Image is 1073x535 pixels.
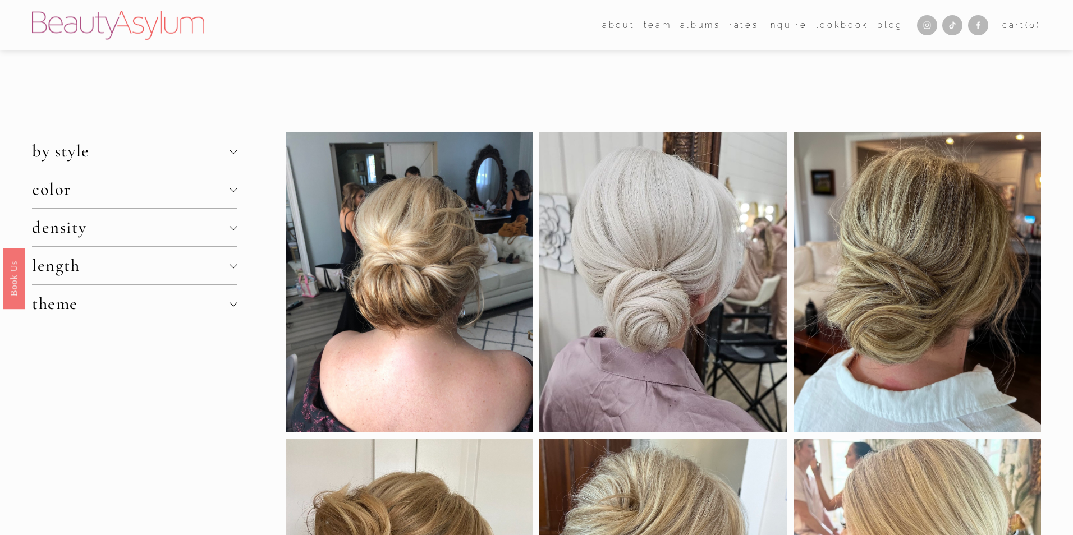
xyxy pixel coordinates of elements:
button: length [32,247,237,284]
span: density [32,217,230,238]
span: 0 [1029,20,1037,30]
a: Rates [729,17,758,33]
span: team [644,18,672,33]
span: by style [32,141,230,162]
a: Lookbook [816,17,869,33]
span: theme [32,293,230,314]
a: folder dropdown [644,17,672,33]
a: folder dropdown [602,17,635,33]
a: albums [680,17,721,33]
a: Instagram [917,15,937,35]
a: Book Us [3,248,25,309]
a: Inquire [767,17,808,33]
a: Facebook [968,15,988,35]
img: Beauty Asylum | Bridal Hair &amp; Makeup Charlotte &amp; Atlanta [32,11,204,40]
a: TikTok [942,15,962,35]
span: color [32,179,230,200]
button: theme [32,285,237,322]
span: about [602,18,635,33]
button: by style [32,132,237,170]
button: color [32,170,237,208]
button: density [32,209,237,246]
a: 0 items in cart [1002,18,1041,33]
a: Blog [877,17,903,33]
span: ( ) [1025,20,1041,30]
span: length [32,255,230,276]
